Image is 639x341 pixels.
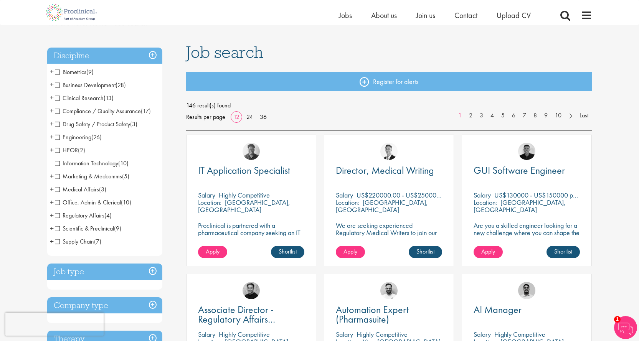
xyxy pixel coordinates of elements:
[55,81,116,89] span: Business Development
[50,236,54,247] span: +
[198,303,275,335] span: Associate Director - Regulatory Affairs Consultant
[339,10,352,20] span: Jobs
[78,146,85,154] span: (2)
[257,113,269,121] a: 36
[55,211,112,219] span: Regulatory Affairs
[186,72,592,91] a: Register for alerts
[55,159,118,167] span: Information Technology
[336,222,442,251] p: We are seeking experienced Regulatory Medical Writers to join our client, a dynamic and growing b...
[244,113,256,121] a: 24
[50,66,54,77] span: +
[508,111,519,120] a: 6
[530,111,541,120] a: 8
[50,92,54,104] span: +
[474,305,580,315] a: AI Manager
[336,198,428,214] p: [GEOGRAPHIC_DATA], [GEOGRAPHIC_DATA]
[47,264,162,280] h3: Job type
[86,68,94,76] span: (9)
[198,198,290,214] p: [GEOGRAPHIC_DATA], [GEOGRAPHIC_DATA]
[55,120,130,128] span: Drug Safety / Product Safety
[55,107,141,115] span: Compliance / Quality Assurance
[336,246,365,258] a: Apply
[416,10,435,20] span: Join us
[55,107,151,115] span: Compliance / Quality Assurance
[55,94,114,102] span: Clinical Research
[474,166,580,175] a: GUI Software Engineer
[540,111,551,120] a: 9
[518,282,535,299] a: Timothy Deschamps
[343,247,357,255] span: Apply
[474,191,491,199] span: Salary
[474,330,491,339] span: Salary
[94,237,101,245] span: (7)
[614,316,637,339] img: Chatbot
[55,172,129,180] span: Marketing & Medcomms
[474,198,497,207] span: Location:
[198,246,227,258] a: Apply
[55,224,114,232] span: Scientific & Preclinical
[481,247,495,255] span: Apply
[371,10,397,20] span: About us
[50,183,54,195] span: +
[50,196,54,208] span: +
[336,166,442,175] a: Director, Medical Writing
[55,94,104,102] span: Clinical Research
[474,222,580,251] p: Are you a skilled engineer looking for a new challenge where you can shape the future of healthca...
[141,107,151,115] span: (17)
[186,100,592,111] span: 146 result(s) found
[104,211,112,219] span: (4)
[271,246,304,258] a: Shortlist
[55,172,122,180] span: Marketing & Medcomms
[518,143,535,160] img: Christian Andersen
[231,113,242,121] a: 12
[186,111,225,123] span: Results per page
[614,316,621,323] span: 1
[55,146,85,154] span: HEOR
[99,185,106,193] span: (3)
[198,222,304,258] p: Proclinical is partnered with a pharmaceutical company seeking an IT Application Specialist to jo...
[243,282,260,299] img: Peter Duvall
[380,143,398,160] a: George Watson
[116,81,126,89] span: (28)
[336,305,442,324] a: Automation Expert (Pharmasuite)
[198,198,221,207] span: Location:
[50,170,54,182] span: +
[55,68,94,76] span: Biometrics
[55,133,102,141] span: Engineering
[55,211,104,219] span: Regulatory Affairs
[474,246,503,258] a: Apply
[357,330,408,339] p: Highly Competitive
[122,172,129,180] span: (5)
[50,222,54,234] span: +
[50,144,54,156] span: +
[55,224,121,232] span: Scientific & Preclinical
[380,282,398,299] img: Emile De Beer
[357,191,555,199] p: US$220000.00 - US$250000.00 per annum + Highly Competitive Salary
[55,159,129,167] span: Information Technology
[47,48,162,64] h3: Discipline
[243,143,260,160] img: Sheridon Lloyd
[474,164,565,177] span: GUI Software Engineer
[186,42,263,63] span: Job search
[118,159,129,167] span: (10)
[198,191,215,199] span: Salary
[114,224,121,232] span: (9)
[55,81,126,89] span: Business Development
[494,330,545,339] p: Highly Competitive
[198,166,304,175] a: IT Application Specialist
[206,247,220,255] span: Apply
[497,10,531,20] a: Upload CV
[454,10,477,20] a: Contact
[55,198,121,206] span: Office, Admin & Clerical
[55,120,137,128] span: Drug Safety / Product Safety
[336,191,353,199] span: Salary
[5,313,104,336] iframe: reCAPTCHA
[47,297,162,314] div: Company type
[336,303,409,326] span: Automation Expert (Pharmasuite)
[55,68,86,76] span: Biometrics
